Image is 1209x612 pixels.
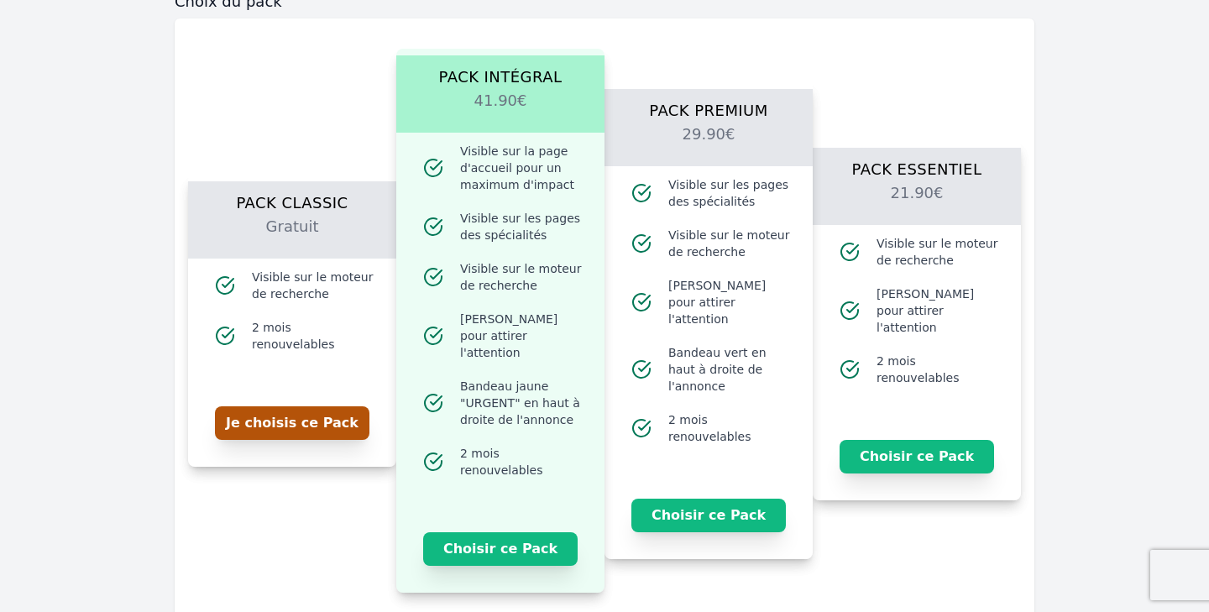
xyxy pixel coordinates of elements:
h1: Pack Premium [625,89,793,123]
span: Visible sur le moteur de recherche [460,260,584,294]
button: Choisir ce Pack [631,499,786,532]
span: Visible sur les pages des spécialités [668,176,793,210]
span: 2 mois renouvelables [877,353,1001,386]
button: Choisir ce Pack [840,440,994,473]
span: Visible sur le moteur de recherche [252,269,376,302]
span: [PERSON_NAME] pour attirer l'attention [460,311,584,361]
h1: Pack Intégral [416,55,584,89]
span: Visible sur les pages des spécialités [460,210,584,243]
span: [PERSON_NAME] pour attirer l'attention [668,277,793,327]
h2: 41.90€ [416,89,584,133]
span: 2 mois renouvelables [668,411,793,445]
span: Bandeau vert en haut à droite de l'annonce [668,344,793,395]
button: Je choisis ce Pack [215,406,369,440]
h2: Gratuit [208,215,376,259]
h1: Pack Essentiel [833,148,1001,181]
span: 2 mois renouvelables [460,445,584,479]
span: [PERSON_NAME] pour attirer l'attention [877,285,1001,336]
span: Visible sur la page d'accueil pour un maximum d'impact [460,143,584,193]
span: 2 mois renouvelables [252,319,376,353]
h2: 21.90€ [833,181,1001,225]
h2: 29.90€ [625,123,793,166]
span: Visible sur le moteur de recherche [877,235,1001,269]
h1: Pack Classic [208,181,376,215]
span: Visible sur le moteur de recherche [668,227,793,260]
button: Choisir ce Pack [423,532,578,566]
span: Bandeau jaune "URGENT" en haut à droite de l'annonce [460,378,584,428]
